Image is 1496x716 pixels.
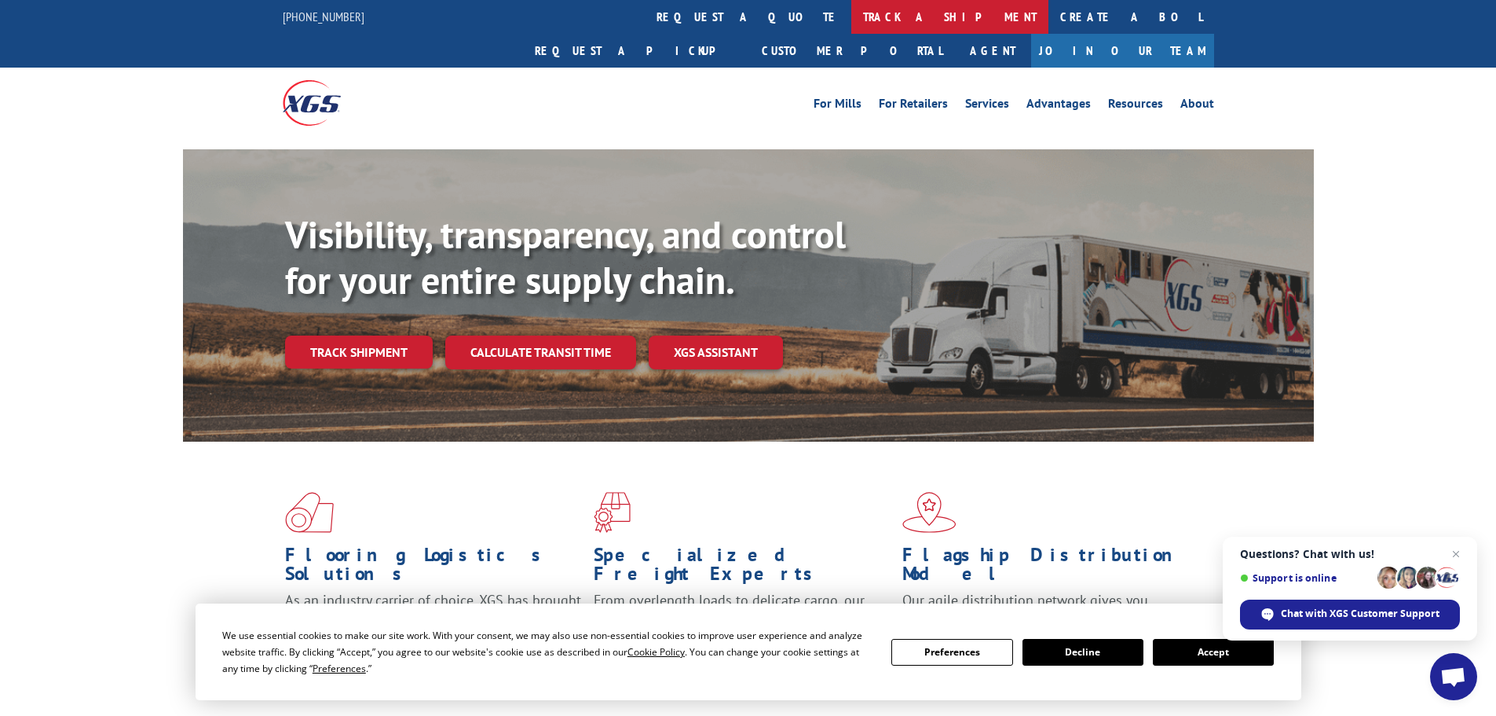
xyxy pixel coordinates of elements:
img: xgs-icon-focused-on-flooring-red [594,492,631,533]
button: Decline [1022,639,1143,666]
b: Visibility, transparency, and control for your entire supply chain. [285,210,846,304]
span: Questions? Chat with us! [1240,548,1460,560]
a: For Mills [814,97,861,115]
span: Our agile distribution network gives you nationwide inventory management on demand. [902,591,1191,628]
div: We use essential cookies to make our site work. With your consent, we may also use non-essential ... [222,627,872,677]
a: Join Our Team [1031,34,1214,68]
h1: Flooring Logistics Solutions [285,545,582,591]
img: xgs-icon-flagship-distribution-model-red [902,492,956,533]
span: Preferences [313,662,366,675]
span: Cookie Policy [627,645,685,659]
h1: Specialized Freight Experts [594,545,891,591]
div: Open chat [1430,653,1477,700]
a: Resources [1108,97,1163,115]
h1: Flagship Distribution Model [902,545,1199,591]
a: About [1180,97,1214,115]
div: Chat with XGS Customer Support [1240,600,1460,630]
a: Agent [954,34,1031,68]
a: Customer Portal [750,34,954,68]
img: xgs-icon-total-supply-chain-intelligence-red [285,492,334,533]
span: Chat with XGS Customer Support [1281,607,1439,621]
span: Close chat [1447,545,1465,564]
a: XGS ASSISTANT [649,336,783,369]
a: Request a pickup [523,34,750,68]
span: Support is online [1240,572,1372,584]
a: [PHONE_NUMBER] [283,9,364,24]
a: Advantages [1026,97,1091,115]
a: Track shipment [285,336,433,369]
button: Preferences [891,639,1012,666]
span: As an industry carrier of choice, XGS has brought innovation and dedication to flooring logistics... [285,591,581,647]
a: For Retailers [879,97,948,115]
div: Cookie Consent Prompt [196,604,1301,700]
a: Services [965,97,1009,115]
p: From overlength loads to delicate cargo, our experienced staff knows the best way to move your fr... [594,591,891,661]
button: Accept [1153,639,1274,666]
a: Calculate transit time [445,336,636,369]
